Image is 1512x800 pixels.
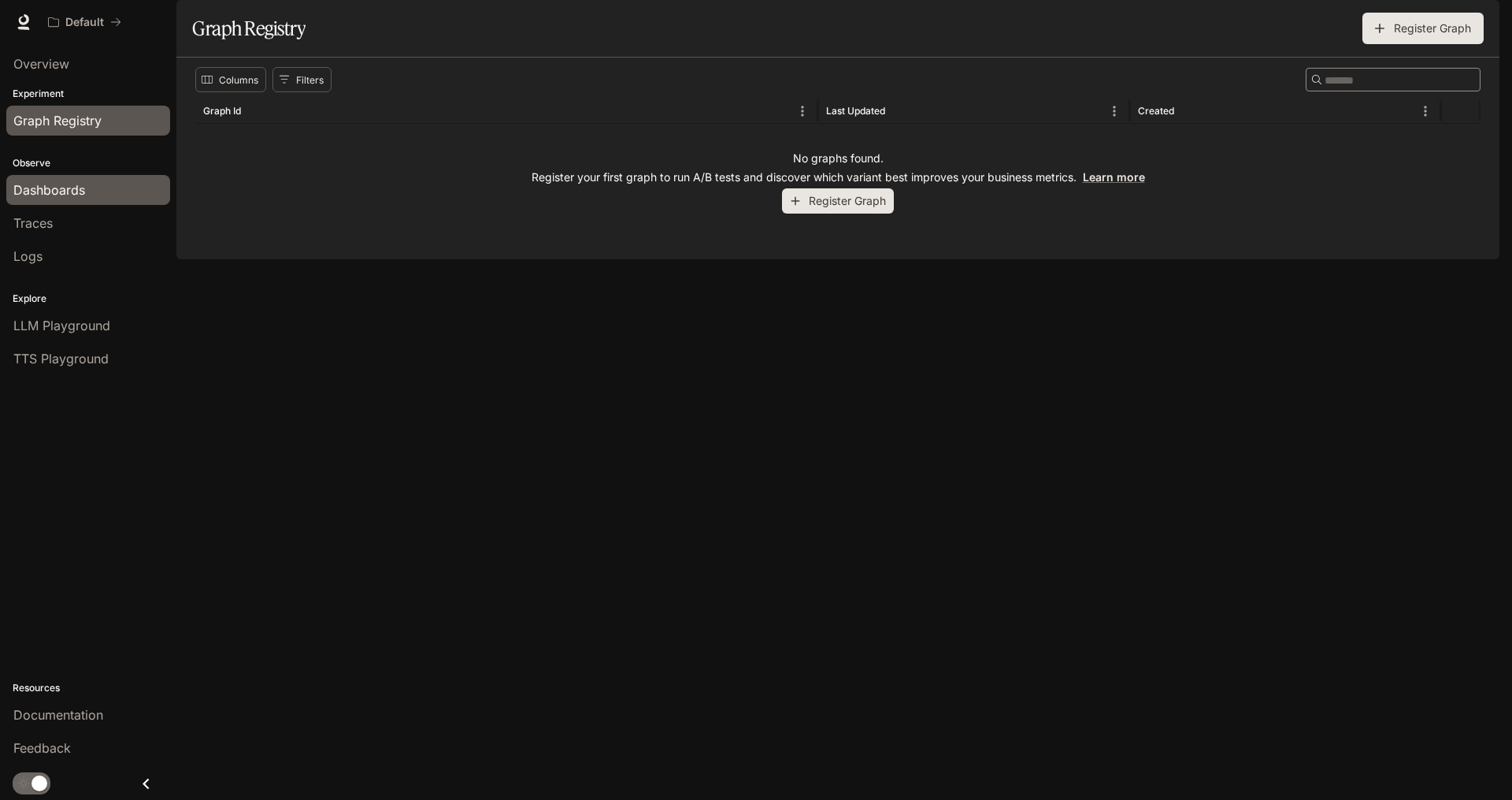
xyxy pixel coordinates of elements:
[41,6,128,38] button: All workspaces
[203,105,241,117] div: Graph Id
[1176,99,1199,123] button: Sort
[192,13,306,44] h1: Graph Registry
[826,105,885,117] div: Last Updated
[243,99,266,123] button: Sort
[1102,99,1126,123] button: Menu
[532,169,1145,185] p: Register your first graph to run A/B tests and discover which variant best improves your business...
[195,67,266,92] button: Select columns
[1362,13,1484,44] button: Register Graph
[1138,105,1174,117] div: Created
[791,99,814,123] button: Menu
[793,151,884,166] p: No graphs found.
[1414,99,1437,123] button: Menu
[272,67,332,92] button: Show filters
[1306,68,1480,91] div: Search
[65,16,104,29] p: Default
[782,188,894,214] button: Register Graph
[1083,170,1145,184] a: Learn more
[887,99,910,123] button: Sort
